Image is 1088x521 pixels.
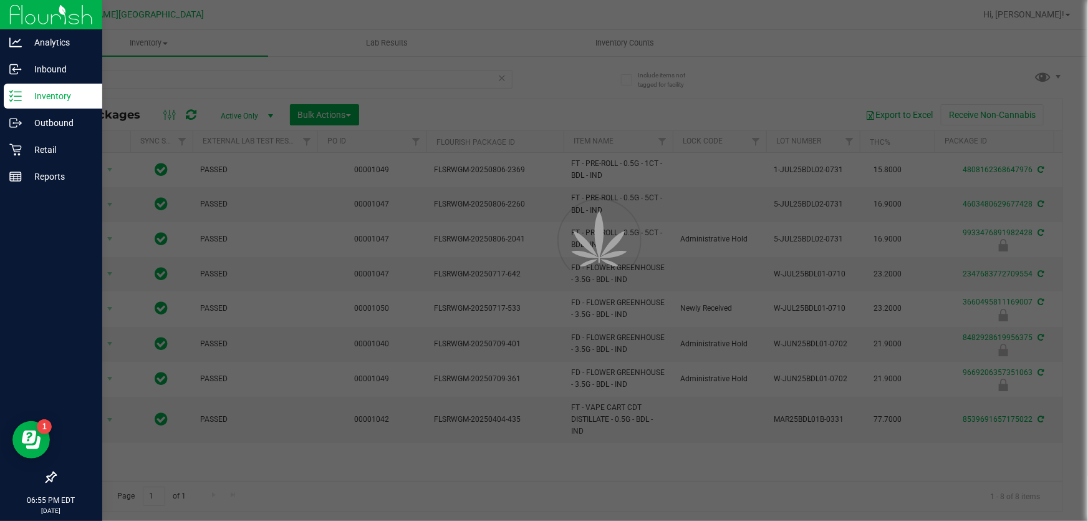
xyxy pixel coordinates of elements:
inline-svg: Inventory [9,90,22,102]
p: Outbound [22,115,97,130]
iframe: Resource center [12,421,50,459]
inline-svg: Outbound [9,117,22,129]
p: [DATE] [6,506,97,515]
inline-svg: Inbound [9,63,22,75]
p: Analytics [22,35,97,50]
p: Inbound [22,62,97,77]
inline-svg: Retail [9,144,22,156]
p: Inventory [22,89,97,104]
p: 06:55 PM EDT [6,495,97,506]
p: Reports [22,169,97,184]
iframe: Resource center unread badge [37,419,52,434]
inline-svg: Reports [9,170,22,183]
p: Retail [22,142,97,157]
inline-svg: Analytics [9,36,22,49]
